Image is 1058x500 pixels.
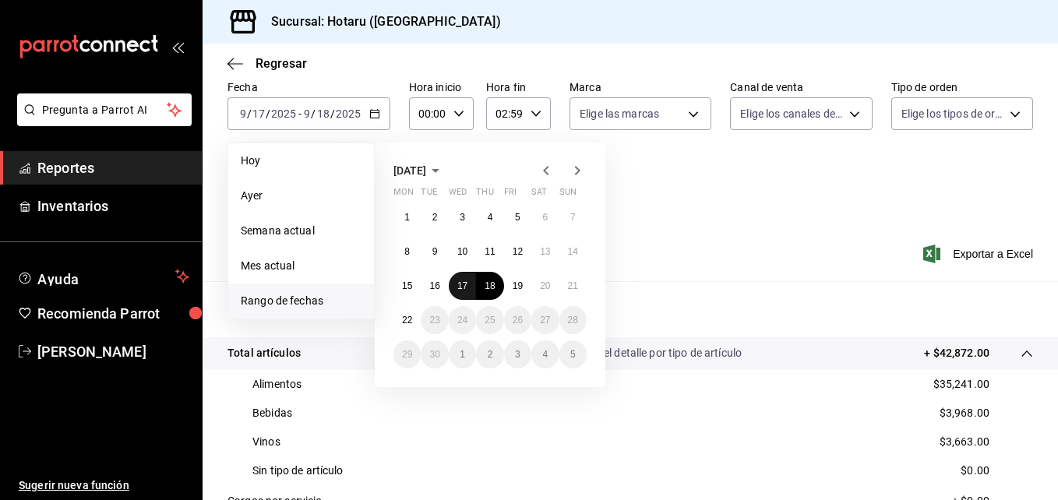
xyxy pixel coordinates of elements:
[404,246,410,257] abbr: September 8, 2025
[266,107,270,120] span: /
[316,107,330,120] input: --
[17,93,192,126] button: Pregunta a Parrot AI
[513,246,523,257] abbr: September 12, 2025
[270,107,297,120] input: ----
[926,245,1033,263] button: Exportar a Excel
[486,82,551,93] label: Hora fin
[513,315,523,326] abbr: September 26, 2025
[171,40,184,53] button: open_drawer_menu
[570,349,576,360] abbr: October 5, 2025
[241,153,361,169] span: Hoy
[740,106,843,121] span: Elige los canales de venta
[402,315,412,326] abbr: September 22, 2025
[393,161,445,180] button: [DATE]
[940,434,989,450] p: $3,663.00
[252,405,292,421] p: Bebidas
[335,107,361,120] input: ----
[476,238,503,266] button: September 11, 2025
[421,203,448,231] button: September 2, 2025
[515,349,520,360] abbr: October 3, 2025
[542,212,548,223] abbr: September 6, 2025
[259,12,501,31] h3: Sucursal: Hotaru ([GEOGRAPHIC_DATA])
[568,280,578,291] abbr: September 21, 2025
[570,212,576,223] abbr: September 7, 2025
[37,303,189,324] span: Recomienda Parrot
[476,187,493,203] abbr: Thursday
[485,246,495,257] abbr: September 11, 2025
[227,82,390,93] label: Fecha
[256,56,307,71] span: Regresar
[531,187,547,203] abbr: Saturday
[429,349,439,360] abbr: September 30, 2025
[559,272,587,300] button: September 21, 2025
[37,195,189,217] span: Inventarios
[429,315,439,326] abbr: September 23, 2025
[504,306,531,334] button: September 26, 2025
[940,405,989,421] p: $3,968.00
[402,349,412,360] abbr: September 29, 2025
[568,315,578,326] abbr: September 28, 2025
[457,280,467,291] abbr: September 17, 2025
[393,272,421,300] button: September 15, 2025
[531,340,559,368] button: October 4, 2025
[531,272,559,300] button: September 20, 2025
[460,212,465,223] abbr: September 3, 2025
[241,223,361,239] span: Semana actual
[488,349,493,360] abbr: October 2, 2025
[241,293,361,309] span: Rango de fechas
[252,434,280,450] p: Vinos
[457,246,467,257] abbr: September 10, 2025
[449,306,476,334] button: September 24, 2025
[241,258,361,274] span: Mes actual
[241,188,361,204] span: Ayer
[298,107,302,120] span: -
[504,238,531,266] button: September 12, 2025
[476,340,503,368] button: October 2, 2025
[37,341,189,362] span: [PERSON_NAME]
[559,187,577,203] abbr: Sunday
[961,463,989,479] p: $0.00
[449,203,476,231] button: September 3, 2025
[429,280,439,291] abbr: September 16, 2025
[252,463,344,479] p: Sin tipo de artículo
[227,56,307,71] button: Regresar
[924,345,989,361] p: + $42,872.00
[421,306,448,334] button: September 23, 2025
[393,187,414,203] abbr: Monday
[311,107,316,120] span: /
[559,238,587,266] button: September 14, 2025
[330,107,335,120] span: /
[531,238,559,266] button: September 13, 2025
[19,477,189,494] span: Sugerir nueva función
[933,376,989,393] p: $35,241.00
[393,203,421,231] button: September 1, 2025
[409,82,474,93] label: Hora inicio
[421,340,448,368] button: September 30, 2025
[540,246,550,257] abbr: September 13, 2025
[37,267,169,286] span: Ayuda
[402,280,412,291] abbr: September 15, 2025
[393,340,421,368] button: September 29, 2025
[457,315,467,326] abbr: September 24, 2025
[449,187,467,203] abbr: Wednesday
[252,376,302,393] p: Alimentos
[540,280,550,291] abbr: September 20, 2025
[488,212,493,223] abbr: September 4, 2025
[476,272,503,300] button: September 18, 2025
[449,238,476,266] button: September 10, 2025
[570,82,711,93] label: Marca
[449,340,476,368] button: October 1, 2025
[568,246,578,257] abbr: September 14, 2025
[485,315,495,326] abbr: September 25, 2025
[485,280,495,291] abbr: September 18, 2025
[227,345,301,361] p: Total artículos
[504,340,531,368] button: October 3, 2025
[504,272,531,300] button: September 19, 2025
[460,349,465,360] abbr: October 1, 2025
[393,164,426,177] span: [DATE]
[476,306,503,334] button: September 25, 2025
[515,212,520,223] abbr: September 5, 2025
[252,107,266,120] input: --
[421,187,436,203] abbr: Tuesday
